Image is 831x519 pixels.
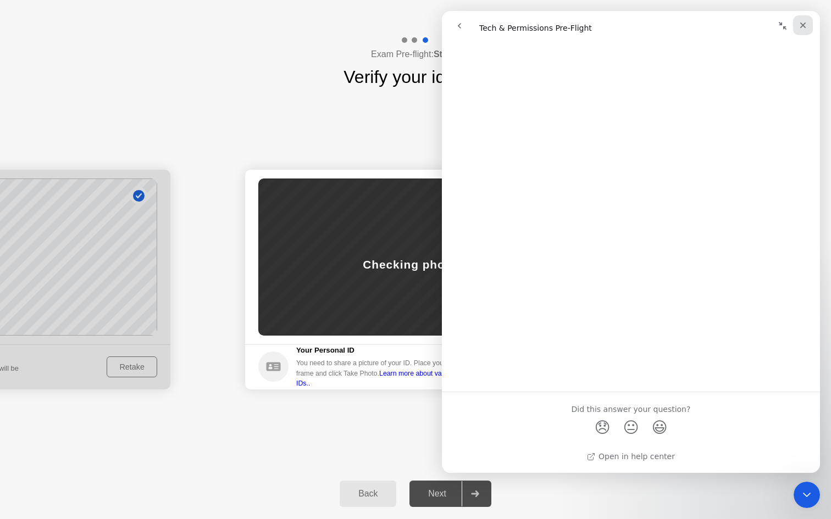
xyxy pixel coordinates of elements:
[343,489,393,499] div: Back
[794,482,820,508] iframe: Intercom live chat
[363,256,468,273] div: Checking photo...
[296,370,472,387] a: Learn more about valid Picture IDs..
[340,481,396,507] button: Back
[296,345,481,356] h5: Your Personal ID
[409,481,491,507] button: Next
[413,489,462,499] div: Next
[434,49,460,59] b: Step 3
[344,64,487,90] h1: Verify your identity
[296,358,481,388] div: You need to share a picture of your ID. Place your ID in the frame and click Take Photo.
[371,48,460,61] h4: Exam Pre-flight:
[442,11,820,473] iframe: Intercom live chat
